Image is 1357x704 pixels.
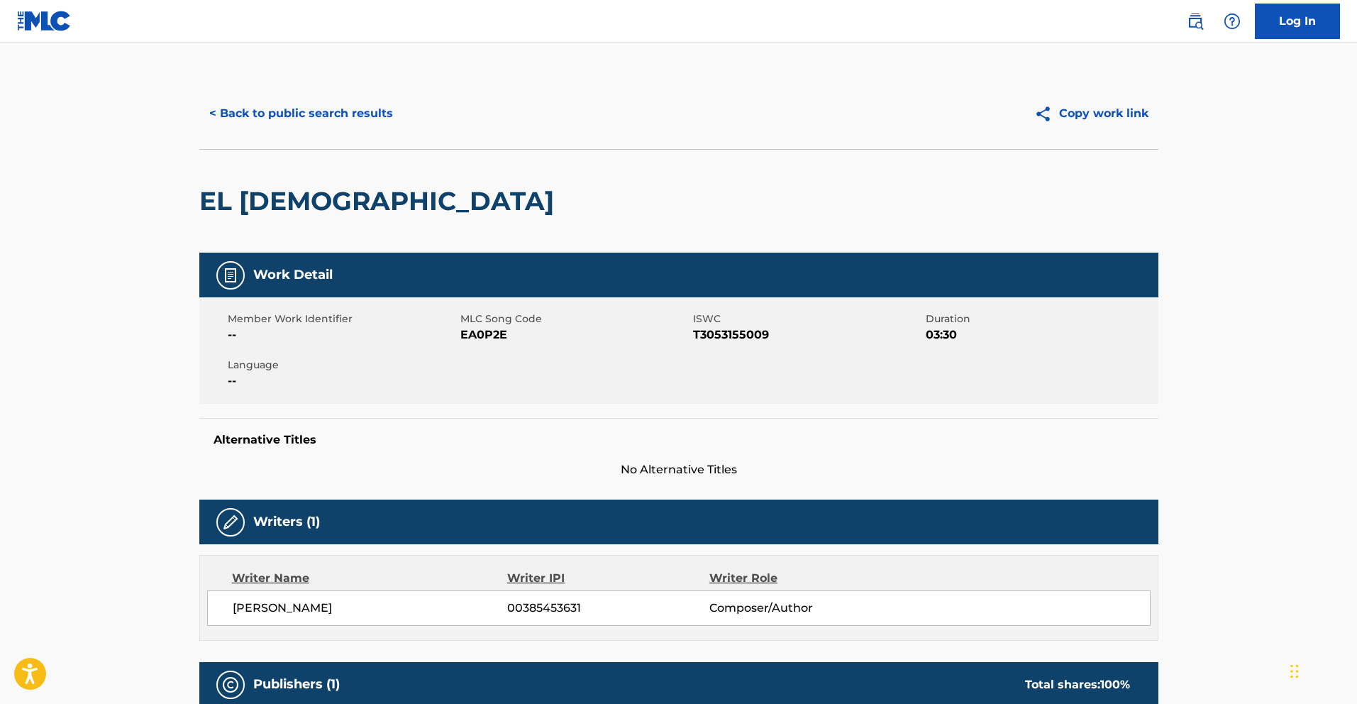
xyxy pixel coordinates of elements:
[1181,7,1209,35] a: Public Search
[228,373,457,390] span: --
[693,326,922,343] span: T3053155009
[1218,7,1246,35] div: Help
[709,600,893,617] span: Composer/Author
[507,570,709,587] div: Writer IPI
[926,312,1155,326] span: Duration
[228,312,457,326] span: Member Work Identifier
[228,326,457,343] span: --
[1024,96,1158,131] button: Copy work link
[693,312,922,326] span: ISWC
[1290,650,1299,693] div: Drag
[1255,4,1340,39] a: Log In
[709,570,893,587] div: Writer Role
[253,514,320,530] h5: Writers (1)
[1224,13,1241,30] img: help
[222,676,239,693] img: Publishers
[1286,636,1357,704] iframe: Chat Widget
[1034,105,1059,123] img: Copy work link
[199,461,1158,478] span: No Alternative Titles
[228,358,457,373] span: Language
[926,326,1155,343] span: 03:30
[214,433,1144,447] h5: Alternative Titles
[17,11,72,31] img: MLC Logo
[253,267,333,283] h5: Work Detail
[233,600,508,617] span: [PERSON_NAME]
[1187,13,1204,30] img: search
[199,185,561,217] h2: EL [DEMOGRAPHIC_DATA]
[222,267,239,284] img: Work Detail
[199,96,403,131] button: < Back to public search results
[222,514,239,531] img: Writers
[507,600,709,617] span: 00385453631
[1025,676,1130,693] div: Total shares:
[460,312,689,326] span: MLC Song Code
[1100,678,1130,691] span: 100 %
[232,570,508,587] div: Writer Name
[460,326,689,343] span: EA0P2E
[253,676,340,693] h5: Publishers (1)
